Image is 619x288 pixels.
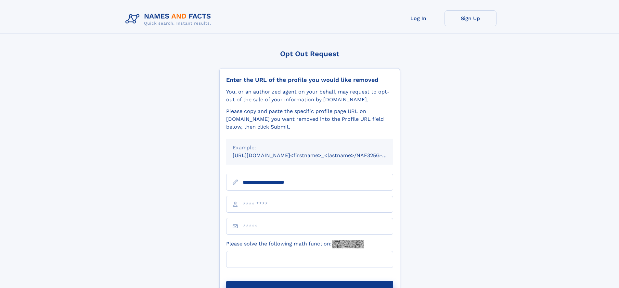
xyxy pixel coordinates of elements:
div: Please copy and paste the specific profile page URL on [DOMAIN_NAME] you want removed into the Pr... [226,107,393,131]
div: You, or an authorized agent on your behalf, may request to opt-out of the sale of your informatio... [226,88,393,104]
div: Enter the URL of the profile you would like removed [226,76,393,83]
a: Log In [393,10,445,26]
a: Sign Up [445,10,496,26]
div: Opt Out Request [219,50,400,58]
small: [URL][DOMAIN_NAME]<firstname>_<lastname>/NAF325G-xxxxxxxx [233,152,406,158]
label: Please solve the following math function: [226,240,364,248]
div: Example: [233,144,387,152]
img: Logo Names and Facts [123,10,216,28]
